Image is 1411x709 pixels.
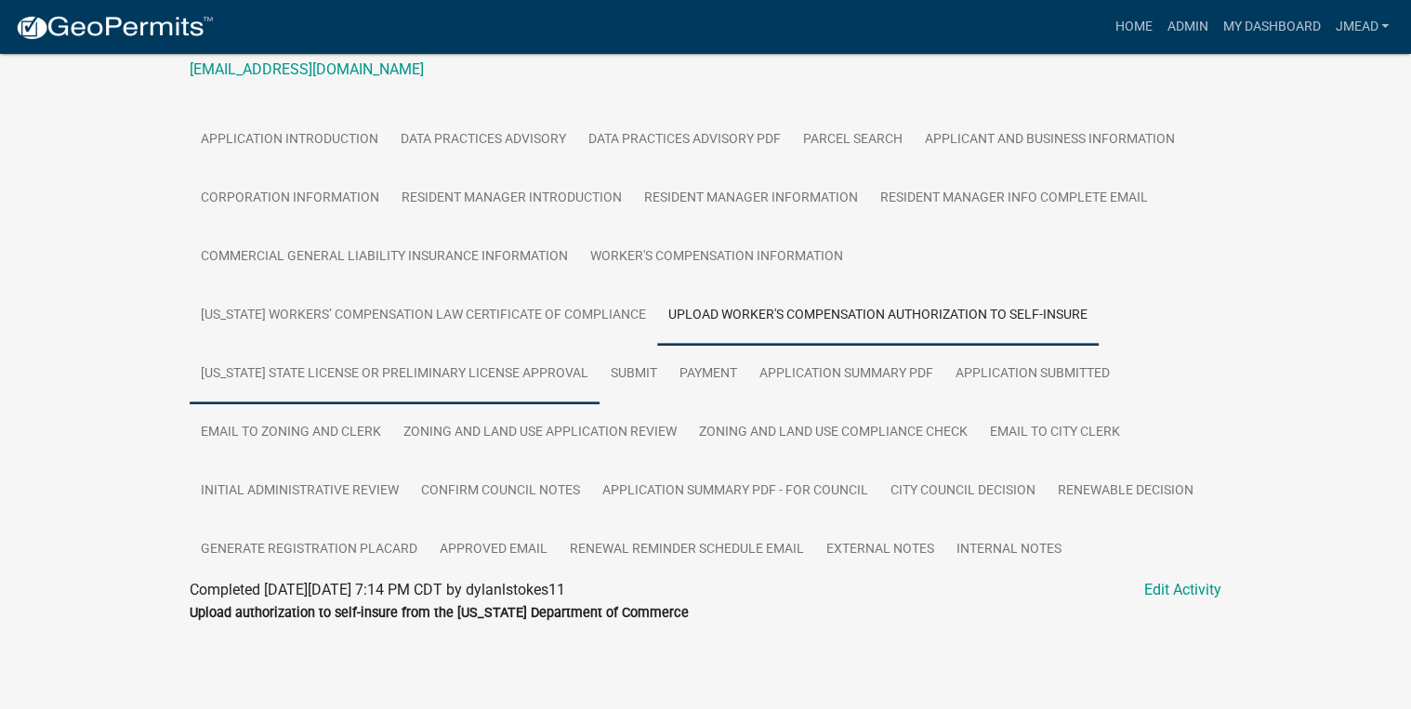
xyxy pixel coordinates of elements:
[190,169,390,229] a: Corporation Information
[792,111,914,170] a: Parcel search
[190,520,429,580] a: Generate Registration Placard
[668,345,748,404] a: Payment
[190,607,689,620] label: Upload authorization to self-insure from the [US_STATE] Department of Commerce
[1047,462,1205,521] a: Renewable Decision
[190,403,392,463] a: Email to Zoning and Clerk
[577,111,792,170] a: Data Practices Advisory PDF
[429,520,559,580] a: Approved Email
[945,520,1073,580] a: Internal Notes
[190,60,424,78] a: [EMAIL_ADDRESS][DOMAIN_NAME]
[869,169,1159,229] a: Resident Manager Info Complete Email
[410,462,591,521] a: Confirm Council Notes
[190,228,579,287] a: Commercial General Liability Insurance Information
[1215,9,1327,45] a: My Dashboard
[979,403,1131,463] a: Email to City Clerk
[600,345,668,404] a: Submit
[591,462,879,521] a: Application Summary PDF - For Council
[1107,9,1159,45] a: Home
[190,345,600,404] a: [US_STATE] State License or Preliminary License Approval
[633,169,869,229] a: Resident Manager Information
[579,228,854,287] a: Worker's Compensation Information
[190,111,389,170] a: Application Introduction
[1159,9,1215,45] a: Admin
[879,462,1047,521] a: City Council Decision
[1144,579,1221,601] a: Edit Activity
[392,403,688,463] a: Zoning and Land Use Application Review
[914,111,1186,170] a: Applicant and Business Information
[190,581,565,598] span: Completed [DATE][DATE] 7:14 PM CDT by dylanlstokes11
[688,403,979,463] a: Zoning and Land Use Compliance Check
[389,111,577,170] a: Data Practices Advisory
[657,286,1099,346] a: Upload Worker's Compensation Authorization to Self-Insure
[190,462,410,521] a: Initial Administrative Review
[390,169,633,229] a: Resident Manager Introduction
[1327,9,1396,45] a: jmead
[944,345,1121,404] a: Application Submitted
[559,520,815,580] a: Renewal Reminder Schedule Email
[815,520,945,580] a: External Notes
[748,345,944,404] a: Application Summary PDF
[190,286,657,346] a: [US_STATE] Workers’ Compensation Law Certificate of Compliance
